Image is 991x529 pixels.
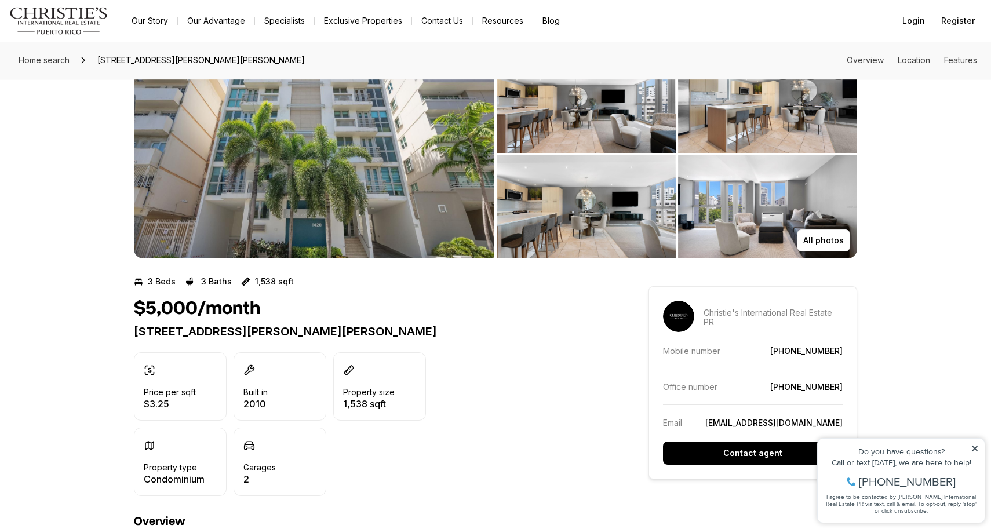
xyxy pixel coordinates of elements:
p: Office number [663,382,717,392]
button: 3 Baths [185,272,232,291]
div: Listing Photos [134,50,857,258]
button: Login [895,9,932,32]
a: Specialists [255,13,314,29]
h1: $5,000/month [134,298,260,320]
button: View image gallery [678,50,857,153]
p: All photos [803,236,844,245]
p: 1,538 sqft [255,277,294,286]
a: [EMAIL_ADDRESS][DOMAIN_NAME] [705,418,843,428]
p: Christie's International Real Estate PR [704,308,843,327]
p: Built in [243,388,268,397]
button: All photos [797,229,850,251]
p: 3 Baths [201,277,232,286]
a: [PHONE_NUMBER] [770,346,843,356]
span: Home search [19,55,70,65]
button: Contact Us [412,13,472,29]
button: Register [934,9,982,32]
a: Our Advantage [178,13,254,29]
a: Home search [14,51,74,70]
button: View image gallery [497,155,676,258]
p: 3 Beds [148,277,176,286]
a: Resources [473,13,533,29]
span: I agree to be contacted by [PERSON_NAME] International Real Estate PR via text, call & email. To ... [14,71,165,93]
p: 2 [243,475,276,484]
p: $3.25 [144,399,196,408]
p: Condominium [144,475,205,484]
img: logo [9,7,108,35]
button: Contact agent [663,442,843,465]
button: View image gallery [497,50,676,153]
li: 2 of 9 [497,50,857,258]
a: Exclusive Properties [315,13,411,29]
a: Our Story [122,13,177,29]
span: [PHONE_NUMBER] [48,54,144,66]
div: Do you have questions? [12,26,167,34]
p: Mobile number [663,346,720,356]
span: [STREET_ADDRESS][PERSON_NAME][PERSON_NAME] [93,51,309,70]
a: [PHONE_NUMBER] [770,382,843,392]
span: Login [902,16,925,25]
p: Garages [243,463,276,472]
p: 2010 [243,399,268,408]
p: Email [663,418,682,428]
div: Call or text [DATE], we are here to help! [12,37,167,45]
a: Skip to: Location [898,55,930,65]
a: Skip to: Overview [847,55,884,65]
a: Blog [533,13,569,29]
p: Property type [144,463,197,472]
span: Register [941,16,975,25]
nav: Page section menu [847,56,977,65]
li: 1 of 9 [134,50,494,258]
p: 1,538 sqft [343,399,395,408]
p: Property size [343,388,395,397]
p: [STREET_ADDRESS][PERSON_NAME][PERSON_NAME] [134,324,607,338]
p: Price per sqft [144,388,196,397]
p: Contact agent [723,448,782,458]
h4: Overview [134,515,607,528]
button: View image gallery [678,155,857,258]
button: View image gallery [134,50,494,258]
a: Skip to: Features [944,55,977,65]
